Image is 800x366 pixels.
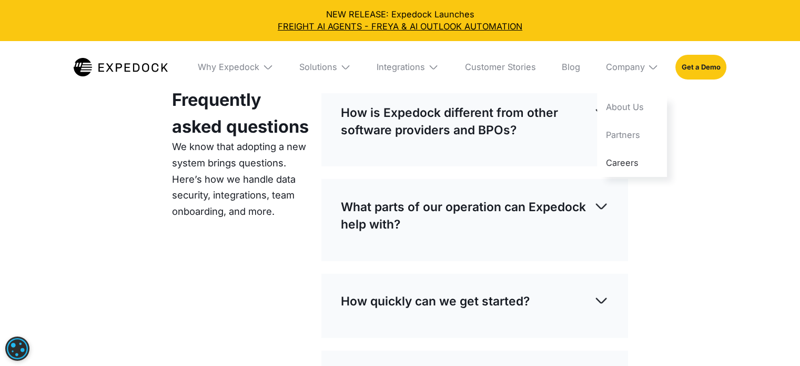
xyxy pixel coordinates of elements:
div: Solutions [290,41,359,93]
div: Company [605,62,644,72]
div: NEW RELEASE: Expedock Launches [8,8,791,33]
a: Careers [597,149,667,177]
nav: Company [597,93,667,176]
div: Why Expedock [198,62,259,72]
a: Get a Demo [675,55,726,80]
a: FREIGHT AI AGENTS - FREYA & AI OUTLOOK AUTOMATION [8,21,791,33]
p: How is Expedock different from other software providers and BPOs? [341,104,594,139]
a: About Us [597,93,667,121]
div: Integrations [377,62,425,72]
a: Customer Stories [456,41,544,93]
p: How quickly can we get started? [341,293,530,310]
a: Blog [553,41,589,93]
div: Why Expedock [189,41,282,93]
iframe: Chat Widget [625,252,800,366]
p: What parts of our operation can Expedock help with? [341,199,594,233]
p: We know that adopting a new system brings questions. Here’s how we handle data security, integrat... [172,139,309,219]
div: Company [597,41,667,93]
div: Solutions [299,62,337,72]
div: Integrations [368,41,448,93]
a: Partners [597,121,667,149]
